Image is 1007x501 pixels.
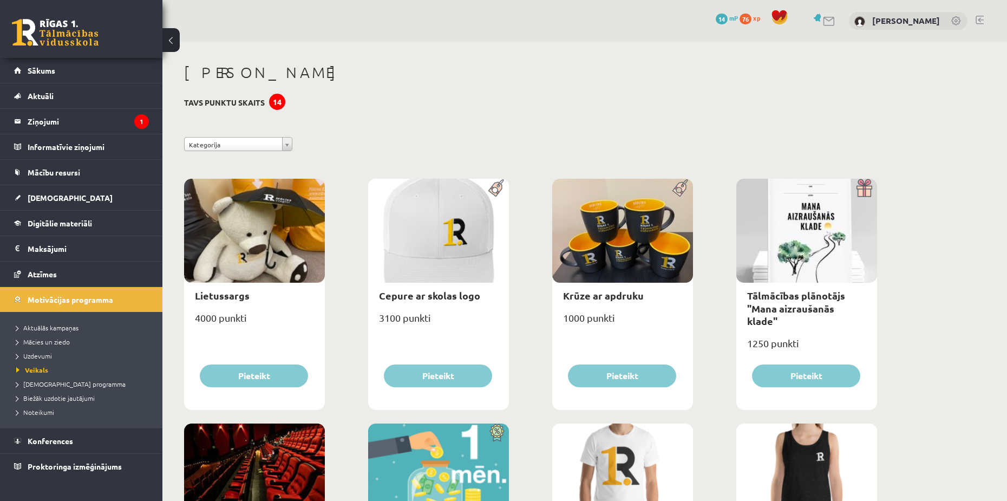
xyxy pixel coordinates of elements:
a: Mācies un ziedo [16,337,152,347]
span: [DEMOGRAPHIC_DATA] [28,193,113,203]
a: Biežāk uzdotie jautājumi [16,393,152,403]
span: 76 [740,14,751,24]
span: Biežāk uzdotie jautājumi [16,394,95,402]
a: Lietussargs [195,289,250,302]
span: Atzīmes [28,269,57,279]
span: Konferences [28,436,73,446]
div: 14 [269,94,285,110]
a: [PERSON_NAME] [872,15,940,26]
span: mP [729,14,738,22]
i: 1 [134,114,149,129]
a: Motivācijas programma [14,287,149,312]
a: Konferences [14,428,149,453]
span: Aktuāli [28,91,54,101]
a: [DEMOGRAPHIC_DATA] [14,185,149,210]
a: Proktoringa izmēģinājums [14,454,149,479]
a: Atzīmes [14,262,149,287]
span: Digitālie materiāli [28,218,92,228]
a: Maksājumi [14,236,149,261]
img: Dāvana ar pārsteigumu [853,179,877,197]
img: Atlaide [485,424,509,442]
a: Noteikumi [16,407,152,417]
a: Cepure ar skolas logo [379,289,480,302]
a: Informatīvie ziņojumi [14,134,149,159]
button: Pieteikt [200,365,308,387]
a: Sākums [14,58,149,83]
img: Populāra prece [485,179,509,197]
a: Aktuālās kampaņas [16,323,152,333]
a: Mācību resursi [14,160,149,185]
img: Populāra prece [669,179,693,197]
div: 3100 punkti [368,309,509,336]
span: Noteikumi [16,408,54,417]
a: Tālmācības plānotājs "Mana aizraušanās klade" [747,289,845,327]
img: Tomass Niks Jansons [854,16,865,27]
a: 14 mP [716,14,738,22]
span: Kategorija [189,138,278,152]
a: Uzdevumi [16,351,152,361]
span: Proktoringa izmēģinājums [28,461,122,471]
span: Motivācijas programma [28,295,113,304]
a: 76 xp [740,14,766,22]
a: Digitālie materiāli [14,211,149,236]
legend: Informatīvie ziņojumi [28,134,149,159]
span: Aktuālās kampaņas [16,323,79,332]
a: Rīgas 1. Tālmācības vidusskola [12,19,99,46]
span: 14 [716,14,728,24]
button: Pieteikt [384,365,492,387]
a: [DEMOGRAPHIC_DATA] programma [16,379,152,389]
span: Veikals [16,366,48,374]
legend: Maksājumi [28,236,149,261]
div: 4000 punkti [184,309,325,336]
a: Krūze ar apdruku [563,289,644,302]
button: Pieteikt [752,365,860,387]
span: Uzdevumi [16,352,52,360]
div: 1250 punkti [736,334,877,361]
span: Sākums [28,66,55,75]
a: Veikals [16,365,152,375]
a: Kategorija [184,137,292,151]
button: Pieteikt [568,365,676,387]
span: Mācību resursi [28,167,80,177]
a: Ziņojumi1 [14,109,149,134]
a: Aktuāli [14,83,149,108]
span: xp [753,14,760,22]
span: [DEMOGRAPHIC_DATA] programma [16,380,126,388]
h1: [PERSON_NAME] [184,63,877,82]
h3: Tavs punktu skaits [184,98,265,107]
legend: Ziņojumi [28,109,149,134]
div: 1000 punkti [552,309,693,336]
span: Mācies un ziedo [16,337,70,346]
